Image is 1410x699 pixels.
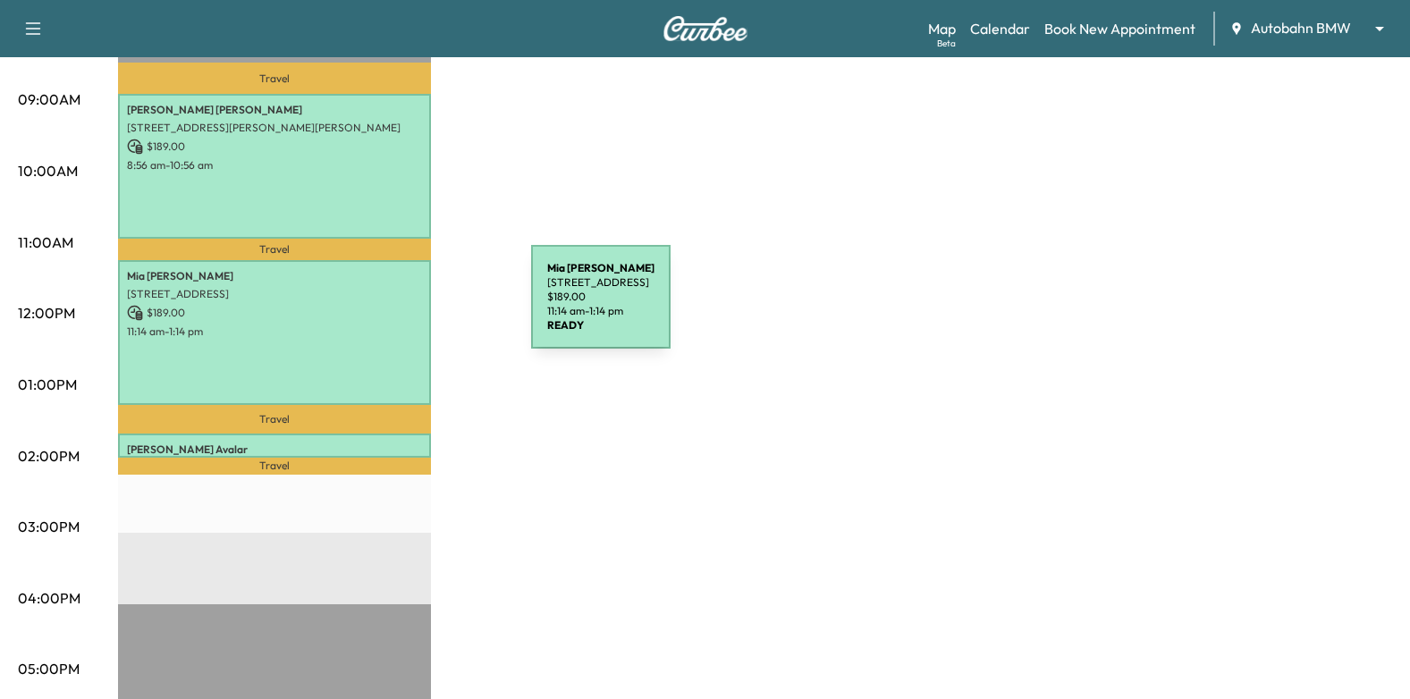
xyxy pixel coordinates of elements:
p: [STREET_ADDRESS][PERSON_NAME][PERSON_NAME] [127,121,422,135]
p: $ 189.00 [127,139,422,155]
a: MapBeta [928,18,956,39]
p: 8:56 am - 10:56 am [127,158,422,173]
p: 02:00PM [18,445,80,467]
p: 11:00AM [18,232,73,253]
p: 05:00PM [18,658,80,679]
span: Autobahn BMW [1251,18,1351,38]
p: 01:00PM [18,374,77,395]
p: Travel [118,239,431,260]
p: 10:00AM [18,160,78,181]
p: Travel [118,405,431,434]
a: Book New Appointment [1044,18,1195,39]
p: 04:00PM [18,587,80,609]
p: 03:00PM [18,516,80,537]
p: [PERSON_NAME] Avalar [127,442,422,457]
p: [STREET_ADDRESS] [127,287,422,301]
p: 09:00AM [18,88,80,110]
p: Travel [118,458,431,475]
p: $ 189.00 [127,305,422,321]
p: [PERSON_NAME] [PERSON_NAME] [127,103,422,117]
div: Beta [937,37,956,50]
p: Travel [118,63,431,94]
a: Calendar [970,18,1030,39]
img: Curbee Logo [663,16,748,41]
p: 11:14 am - 1:14 pm [127,324,422,339]
p: Mia [PERSON_NAME] [127,269,422,283]
p: 12:00PM [18,302,75,324]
